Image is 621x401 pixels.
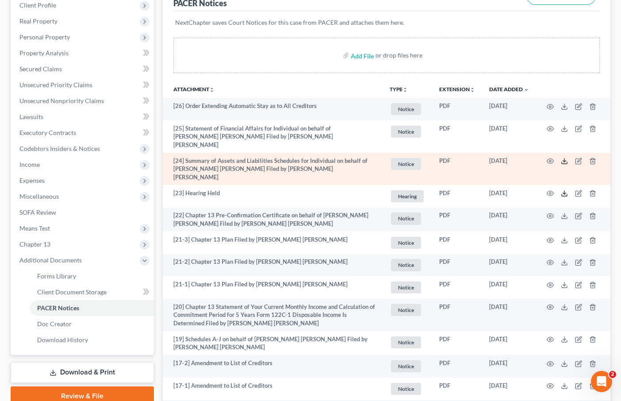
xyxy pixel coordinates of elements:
td: [19] Schedules A-J on behalf of [PERSON_NAME] [PERSON_NAME] Filed by [PERSON_NAME] [PERSON_NAME] [163,331,383,355]
td: [17-1] Amendment to List of Creditors [163,378,383,400]
td: [DATE] [482,98,536,120]
i: unfold_more [402,87,408,93]
p: NextChapter saves Court Notices for this case from PACER and attaches them here. [175,18,598,27]
td: [17-2] Amendment to List of Creditors [163,355,383,378]
span: Notice [391,336,421,348]
span: Real Property [19,17,57,25]
td: PDF [432,98,482,120]
span: Secured Claims [19,65,62,73]
td: [DATE] [482,120,536,153]
td: PDF [432,276,482,299]
td: [DATE] [482,208,536,232]
a: Lawsuits [12,109,154,125]
span: Notice [391,259,421,271]
span: Notice [391,281,421,293]
span: Property Analysis [19,49,69,57]
a: Notice [390,124,425,139]
div: or drop files here [376,51,422,60]
td: [21-2] Chapter 13 Plan Filed by [PERSON_NAME] [PERSON_NAME] [163,254,383,277]
td: [DATE] [482,231,536,254]
a: Notice [390,280,425,295]
a: Unsecured Nonpriority Claims [12,93,154,109]
td: PDF [432,185,482,208]
span: PACER Notices [37,304,79,312]
span: SOFA Review [19,208,56,216]
a: Notice [390,335,425,350]
td: [21-3] Chapter 13 Plan Filed by [PERSON_NAME] [PERSON_NAME] [163,231,383,254]
a: Notice [390,235,425,250]
td: [DATE] [482,185,536,208]
td: PDF [432,378,482,400]
a: Client Document Storage [30,284,154,300]
span: Notice [391,304,421,316]
iframe: Intercom live chat [591,371,612,392]
a: Notice [390,303,425,317]
td: [21-1] Chapter 13 Plan Filed by [PERSON_NAME] [PERSON_NAME] [163,276,383,299]
a: Notice [390,258,425,272]
a: Attachmentunfold_more [173,86,215,93]
span: Additional Documents [19,256,82,264]
span: 2 [609,371,616,378]
span: Means Test [19,224,50,232]
span: Codebtors Insiders & Notices [19,145,100,152]
td: [DATE] [482,153,536,185]
td: PDF [432,120,482,153]
button: TYPEunfold_more [390,87,408,93]
span: Notice [391,158,421,170]
span: Hearing [391,190,424,202]
a: Executory Contracts [12,125,154,141]
a: Forms Library [30,268,154,284]
span: Lawsuits [19,113,43,120]
a: Hearing [390,189,425,204]
a: Download History [30,332,154,348]
span: Client Document Storage [37,288,107,296]
td: PDF [432,208,482,232]
a: Doc Creator [30,316,154,332]
a: Property Analysis [12,45,154,61]
span: Personal Property [19,33,70,41]
a: Notice [390,157,425,171]
a: Download & Print [11,362,154,383]
td: [DATE] [482,299,536,331]
span: Income [19,161,40,168]
td: [DATE] [482,276,536,299]
a: Notice [390,102,425,116]
td: PDF [432,355,482,378]
span: Forms Library [37,272,76,280]
span: Notice [391,126,421,138]
a: Unsecured Priority Claims [12,77,154,93]
a: Date Added expand_more [489,86,529,93]
td: PDF [432,231,482,254]
td: [23] Hearing Held [163,185,383,208]
td: PDF [432,254,482,277]
i: unfold_more [470,87,475,93]
td: [20] Chapter 13 Statement of Your Current Monthly Income and Calculation of Commitment Period for... [163,299,383,331]
span: Executory Contracts [19,129,76,136]
span: Chapter 13 [19,240,50,248]
span: Miscellaneous [19,193,59,200]
a: Secured Claims [12,61,154,77]
td: [DATE] [482,378,536,400]
span: Doc Creator [37,320,72,328]
a: Notice [390,211,425,226]
a: SOFA Review [12,204,154,220]
span: Client Profile [19,1,56,9]
a: Notice [390,359,425,374]
td: [26] Order Extending Automatic Stay as to All Creditors [163,98,383,120]
span: Notice [391,237,421,249]
span: Unsecured Nonpriority Claims [19,97,104,104]
td: [DATE] [482,331,536,355]
td: [25] Statement of Financial Affairs for Individual on behalf of [PERSON_NAME] [PERSON_NAME] Filed... [163,120,383,153]
span: Download History [37,336,88,343]
td: PDF [432,331,482,355]
span: Expenses [19,177,45,184]
span: Notice [391,360,421,372]
td: [DATE] [482,355,536,378]
a: Notice [390,382,425,396]
td: [22] Chapter 13 Pre-Confirmation Certificate on behalf of [PERSON_NAME] [PERSON_NAME] Filed by [P... [163,208,383,232]
td: PDF [432,299,482,331]
a: PACER Notices [30,300,154,316]
td: [DATE] [482,254,536,277]
span: Notice [391,383,421,395]
i: unfold_more [209,87,215,93]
